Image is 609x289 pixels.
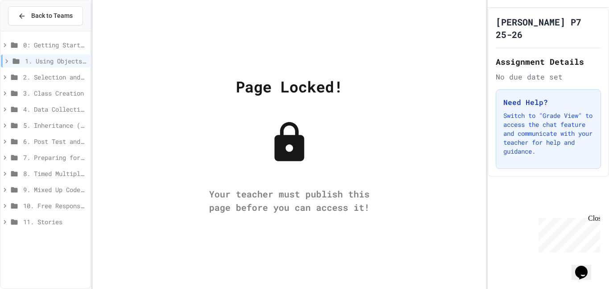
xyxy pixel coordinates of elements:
[8,6,83,25] button: Back to Teams
[23,201,86,210] span: 10. Free Response Practice
[23,137,86,146] span: 6. Post Test and Survey
[23,88,86,98] span: 3. Class Creation
[496,71,601,82] div: No due date set
[236,75,343,98] div: Page Locked!
[23,121,86,130] span: 5. Inheritance (optional)
[23,105,86,114] span: 4. Data Collections
[23,185,86,194] span: 9. Mixed Up Code - Free Response Practice
[23,40,86,50] span: 0: Getting Started
[503,111,593,156] p: Switch to "Grade View" to access the chat feature and communicate with your teacher for help and ...
[23,72,86,82] span: 2. Selection and Iteration
[4,4,62,57] div: Chat with us now!Close
[572,253,600,280] iframe: chat widget
[200,187,379,214] div: Your teacher must publish this page before you can access it!
[535,214,600,252] iframe: chat widget
[23,153,86,162] span: 7. Preparing for the Exam
[25,56,86,66] span: 1. Using Objects and Methods
[496,55,601,68] h2: Assignment Details
[503,97,593,108] h3: Need Help?
[23,217,86,226] span: 11. Stories
[496,16,601,41] h1: [PERSON_NAME] P7 25-26
[31,11,73,21] span: Back to Teams
[23,169,86,178] span: 8. Timed Multiple-Choice Exams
